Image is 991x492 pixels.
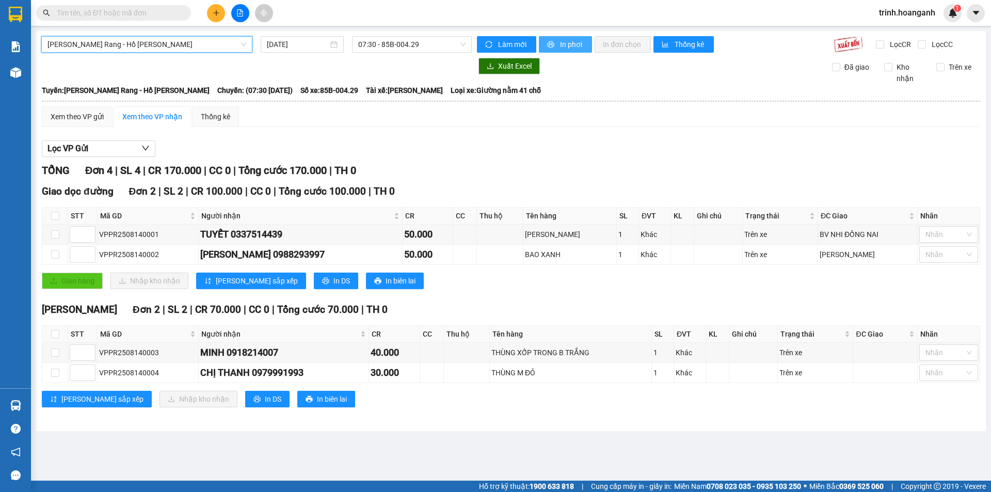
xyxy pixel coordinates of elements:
span: Người nhận [201,210,392,221]
span: | [274,185,276,197]
span: CR 70.000 [195,304,241,315]
th: Tên hàng [490,326,652,343]
span: Tổng cước 70.000 [277,304,359,315]
button: printerIn biên lai [297,391,355,407]
span: Trên xe [945,61,976,73]
span: SL 2 [164,185,183,197]
span: printer [253,395,261,404]
div: Khác [641,249,669,260]
div: 1 [618,249,637,260]
div: BAO XANH [525,249,615,260]
span: sort-ascending [50,395,57,404]
span: bar-chart [662,41,670,49]
div: Xem theo VP gửi [51,111,104,122]
span: CC 0 [250,185,271,197]
span: Xuất Excel [498,60,532,72]
td: VPPR2508140002 [98,245,199,265]
span: file-add [236,9,244,17]
div: MINH 0918214007 [200,345,367,360]
button: downloadNhập kho nhận [159,391,237,407]
button: sort-ascending[PERSON_NAME] sắp xếp [196,273,306,289]
th: CC [453,208,477,225]
span: Loại xe: Giường nằm 41 chỗ [451,85,541,96]
span: Lọc CR [886,39,913,50]
span: Miền Bắc [809,481,884,492]
div: Trên xe [744,249,816,260]
span: In biên lai [317,393,347,405]
span: In DS [265,393,281,405]
div: TUYẾT 0337514439 [200,227,401,242]
div: 1 [653,347,672,358]
span: | [361,304,364,315]
span: sync [485,41,494,49]
button: downloadXuất Excel [478,58,540,74]
button: printerIn DS [245,391,290,407]
span: | [369,185,371,197]
span: | [272,304,275,315]
button: downloadNhập kho nhận [110,273,188,289]
span: | [190,304,193,315]
span: | [329,164,332,177]
div: 30.000 [371,366,418,380]
span: ĐC Giao [821,210,907,221]
img: icon-new-feature [948,8,957,18]
input: 14/08/2025 [267,39,328,50]
span: TH 0 [366,304,388,315]
input: Tìm tên, số ĐT hoặc mã đơn [57,7,179,19]
span: | [143,164,146,177]
div: [PERSON_NAME] [525,229,615,240]
span: | [204,164,206,177]
div: VPPR2508140003 [99,347,197,358]
span: question-circle [11,424,21,434]
th: Ghi chú [729,326,778,343]
div: [PERSON_NAME] [820,249,916,260]
span: Trạng thái [745,210,807,221]
span: Hỗ trợ kỹ thuật: [479,481,574,492]
span: Thống kê [675,39,706,50]
div: Khác [676,367,704,378]
span: Kho nhận [892,61,929,84]
span: sort-ascending [204,277,212,285]
th: KL [671,208,694,225]
div: Thống kê [201,111,230,122]
span: Cung cấp máy in - giấy in: [591,481,672,492]
th: ĐVT [639,208,671,225]
button: syncLàm mới [477,36,536,53]
div: Khác [676,347,704,358]
span: In phơi [560,39,584,50]
span: caret-down [971,8,981,18]
div: BV NHI ĐỒNG NAI [820,229,916,240]
span: Số xe: 85B-004.29 [300,85,358,96]
span: Phan Rang - Hồ Chí Minh [47,37,246,52]
span: printer [547,41,556,49]
span: Lọc VP Gửi [47,142,88,155]
span: ĐC Giao [856,328,906,340]
img: logo-vxr [9,7,22,22]
th: ĐVT [674,326,706,343]
span: Tài xế: [PERSON_NAME] [366,85,443,96]
span: TH 0 [334,164,356,177]
span: [PERSON_NAME] [42,304,117,315]
span: | [186,185,188,197]
span: Mã GD [100,210,188,221]
span: | [244,304,246,315]
span: CC 0 [249,304,269,315]
th: CR [369,326,420,343]
span: TH 0 [374,185,395,197]
span: message [11,470,21,480]
th: Ghi chú [694,208,743,225]
span: Làm mới [498,39,528,50]
span: plus [213,9,220,17]
div: VPPR2508140001 [99,229,197,240]
span: search [43,9,50,17]
button: Lọc VP Gửi [42,140,155,157]
div: 50.000 [404,247,452,262]
button: uploadGiao hàng [42,273,103,289]
span: SL 4 [120,164,140,177]
button: printerIn biên lai [366,273,424,289]
span: Đã giao [840,61,873,73]
span: TỔNG [42,164,70,177]
div: [PERSON_NAME] 0988293997 [200,247,401,262]
span: 1 [955,5,959,12]
span: [PERSON_NAME] sắp xếp [61,393,143,405]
